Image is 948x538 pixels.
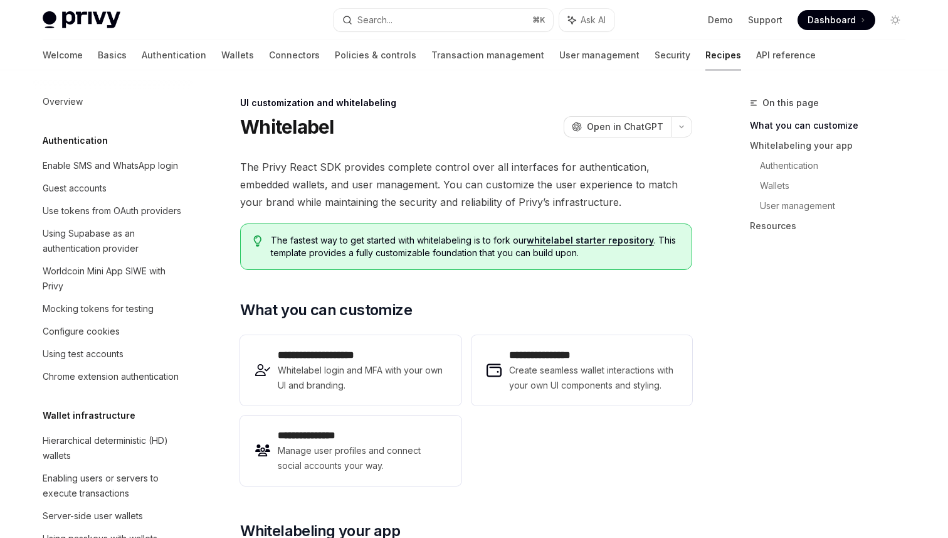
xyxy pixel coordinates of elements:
[808,14,856,26] span: Dashboard
[564,116,671,137] button: Open in ChatGPT
[43,11,120,29] img: light logo
[587,121,663,133] span: Open in ChatGPT
[471,335,692,406] a: **** **** **** *Create seamless wallet interactions with your own UI components and styling.
[269,40,320,70] a: Connectors
[750,116,915,136] a: What you can customize
[756,40,816,70] a: API reference
[509,363,677,393] span: Create seamless wallet interactions with your own UI components and styling.
[33,154,193,177] a: Enable SMS and WhatsApp login
[240,416,461,486] a: **** **** *****Manage user profiles and connect social accounts your way.
[43,369,179,384] div: Chrome extension authentication
[708,14,733,26] a: Demo
[43,40,83,70] a: Welcome
[240,300,412,320] span: What you can customize
[335,40,416,70] a: Policies & controls
[43,203,181,218] div: Use tokens from OAuth providers
[532,15,545,25] span: ⌘ K
[271,234,679,259] span: The fastest way to get started with whitelabeling is to fork our . This template provides a fully...
[43,347,124,362] div: Using test accounts
[527,235,654,246] a: whitelabel starter repository
[33,429,193,467] a: Hierarchical deterministic (HD) wallets
[98,40,127,70] a: Basics
[748,14,782,26] a: Support
[43,471,186,501] div: Enabling users or servers to execute transactions
[798,10,875,30] a: Dashboard
[750,216,915,236] a: Resources
[357,13,392,28] div: Search...
[43,181,107,196] div: Guest accounts
[705,40,741,70] a: Recipes
[885,10,905,30] button: Toggle dark mode
[278,443,446,473] span: Manage user profiles and connect social accounts your way.
[33,222,193,260] a: Using Supabase as an authentication provider
[43,408,135,423] h5: Wallet infrastructure
[33,505,193,527] a: Server-side user wallets
[43,264,186,294] div: Worldcoin Mini App SIWE with Privy
[762,95,819,110] span: On this page
[278,363,446,393] span: Whitelabel login and MFA with your own UI and branding.
[760,196,915,216] a: User management
[581,14,606,26] span: Ask AI
[334,9,553,31] button: Search...⌘K
[33,298,193,320] a: Mocking tokens for testing
[33,200,193,222] a: Use tokens from OAuth providers
[240,116,334,138] h1: Whitelabel
[43,324,120,339] div: Configure cookies
[760,176,915,196] a: Wallets
[221,40,254,70] a: Wallets
[760,156,915,176] a: Authentication
[559,40,640,70] a: User management
[431,40,544,70] a: Transaction management
[43,133,108,148] h5: Authentication
[33,260,193,298] a: Worldcoin Mini App SIWE with Privy
[33,467,193,505] a: Enabling users or servers to execute transactions
[142,40,206,70] a: Authentication
[33,320,193,343] a: Configure cookies
[253,235,262,247] svg: Tip
[750,136,915,156] a: Whitelabeling your app
[43,433,186,463] div: Hierarchical deterministic (HD) wallets
[240,158,692,211] span: The Privy React SDK provides complete control over all interfaces for authentication, embedded wa...
[43,508,143,524] div: Server-side user wallets
[43,94,83,109] div: Overview
[43,301,154,316] div: Mocking tokens for testing
[33,177,193,200] a: Guest accounts
[33,343,193,365] a: Using test accounts
[559,9,614,31] button: Ask AI
[43,158,178,173] div: Enable SMS and WhatsApp login
[240,97,692,109] div: UI customization and whitelabeling
[655,40,690,70] a: Security
[33,90,193,113] a: Overview
[43,226,186,256] div: Using Supabase as an authentication provider
[33,365,193,388] a: Chrome extension authentication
